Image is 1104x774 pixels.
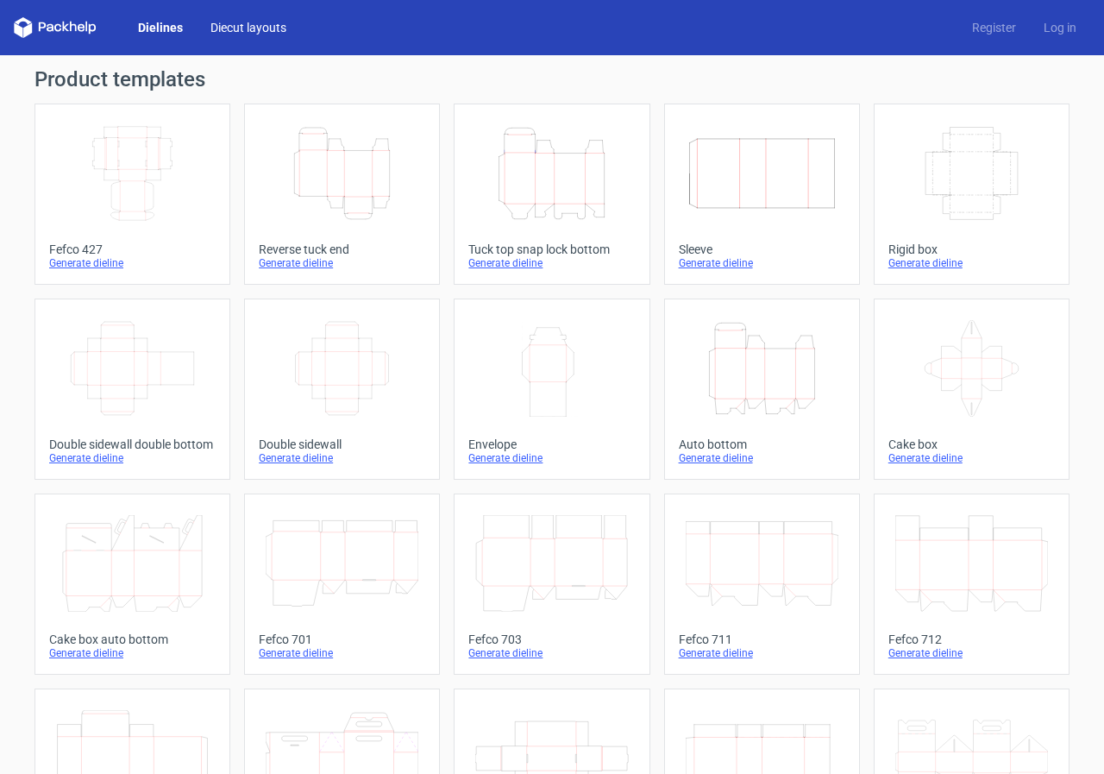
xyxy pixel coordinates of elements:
a: Register [958,19,1030,36]
div: Generate dieline [49,646,216,660]
div: Fefco 427 [49,242,216,256]
div: Generate dieline [888,256,1055,270]
div: Generate dieline [468,451,635,465]
div: Generate dieline [679,451,845,465]
div: Generate dieline [679,646,845,660]
a: Fefco 711Generate dieline [664,494,860,675]
a: Log in [1030,19,1090,36]
a: Diecut layouts [197,19,300,36]
div: Double sidewall double bottom [49,437,216,451]
div: Rigid box [888,242,1055,256]
a: Auto bottomGenerate dieline [664,299,860,480]
div: Generate dieline [888,646,1055,660]
div: Cake box [888,437,1055,451]
a: Reverse tuck endGenerate dieline [244,104,440,285]
a: Rigid boxGenerate dieline [874,104,1069,285]
div: Fefco 712 [888,632,1055,646]
h1: Product templates [34,69,1069,90]
div: Cake box auto bottom [49,632,216,646]
div: Reverse tuck end [259,242,425,256]
a: EnvelopeGenerate dieline [454,299,649,480]
div: Generate dieline [259,646,425,660]
a: Double sidewall double bottomGenerate dieline [34,299,230,480]
div: Generate dieline [49,256,216,270]
div: Generate dieline [49,451,216,465]
div: Fefco 711 [679,632,845,646]
div: Generate dieline [888,451,1055,465]
a: Fefco 712Generate dieline [874,494,1069,675]
div: Generate dieline [259,451,425,465]
div: Generate dieline [468,646,635,660]
div: Auto bottom [679,437,845,451]
div: Fefco 703 [468,632,635,646]
div: Fefco 701 [259,632,425,646]
div: Envelope [468,437,635,451]
a: Fefco 701Generate dieline [244,494,440,675]
div: Generate dieline [259,256,425,270]
a: Tuck top snap lock bottomGenerate dieline [454,104,649,285]
a: Fefco 427Generate dieline [34,104,230,285]
a: Cake box auto bottomGenerate dieline [34,494,230,675]
div: Generate dieline [679,256,845,270]
div: Tuck top snap lock bottom [468,242,635,256]
a: Double sidewallGenerate dieline [244,299,440,480]
a: Dielines [124,19,197,36]
div: Generate dieline [468,256,635,270]
a: SleeveGenerate dieline [664,104,860,285]
a: Cake boxGenerate dieline [874,299,1069,480]
div: Sleeve [679,242,845,256]
a: Fefco 703Generate dieline [454,494,649,675]
div: Double sidewall [259,437,425,451]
